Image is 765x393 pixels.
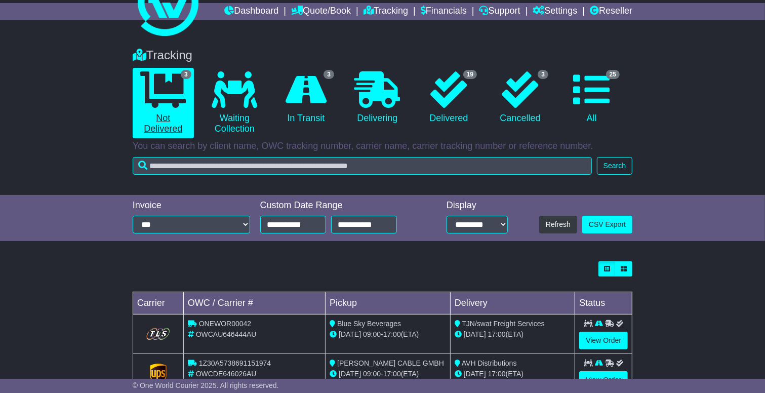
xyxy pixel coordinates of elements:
a: Financials [421,3,467,20]
span: 3 [324,70,334,79]
a: Quote/Book [291,3,351,20]
a: 3 In Transit [275,68,337,128]
span: 17:00 [488,370,506,378]
a: CSV Export [582,216,632,233]
div: Tracking [128,48,637,63]
div: Display [447,200,508,211]
div: - (ETA) [330,329,446,340]
span: 3 [538,70,548,79]
div: (ETA) [455,329,571,340]
span: [DATE] [464,370,486,378]
a: Waiting Collection [204,68,265,138]
span: Blue Sky Beverages [337,320,401,328]
td: Status [575,292,632,315]
a: Delivering [347,68,408,128]
span: [DATE] [339,370,361,378]
div: - (ETA) [330,369,446,379]
a: 3 Not Delivered [133,68,194,138]
span: 09:00 [363,370,381,378]
a: Dashboard [224,3,278,20]
span: OWCDE646026AU [196,370,257,378]
a: View Order [579,332,628,349]
div: (ETA) [455,369,571,379]
div: Custom Date Range [260,200,420,211]
td: Pickup [326,292,451,315]
span: OWCAU646444AU [196,330,257,338]
span: AVH Distributions [462,359,517,367]
span: 09:00 [363,330,381,338]
a: View Order [579,371,628,389]
span: 3 [181,70,191,79]
a: 19 Delivered [418,68,479,128]
a: Support [479,3,520,20]
a: Settings [533,3,577,20]
td: OWC / Carrier # [183,292,325,315]
a: 3 Cancelled [490,68,551,128]
span: 1Z30A5738691151974 [199,359,271,367]
td: Carrier [133,292,183,315]
td: Delivery [450,292,575,315]
span: 19 [463,70,477,79]
span: 25 [606,70,620,79]
button: Search [597,157,632,175]
button: Refresh [539,216,577,233]
img: GetCarrierServiceLogo [150,364,167,384]
div: Invoice [133,200,250,211]
span: 17:00 [383,330,401,338]
img: GetCarrierServiceLogo [139,326,177,342]
span: [DATE] [339,330,361,338]
span: TJN/swat Freight Services [462,320,544,328]
span: 17:00 [488,330,506,338]
a: Tracking [364,3,408,20]
a: 25 All [561,68,622,128]
p: You can search by client name, OWC tracking number, carrier name, carrier tracking number or refe... [133,141,632,152]
span: ONEWOR00042 [199,320,251,328]
span: [DATE] [464,330,486,338]
span: 17:00 [383,370,401,378]
a: Reseller [590,3,632,20]
span: [PERSON_NAME] CABLE GMBH [337,359,444,367]
span: © One World Courier 2025. All rights reserved. [133,381,279,389]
